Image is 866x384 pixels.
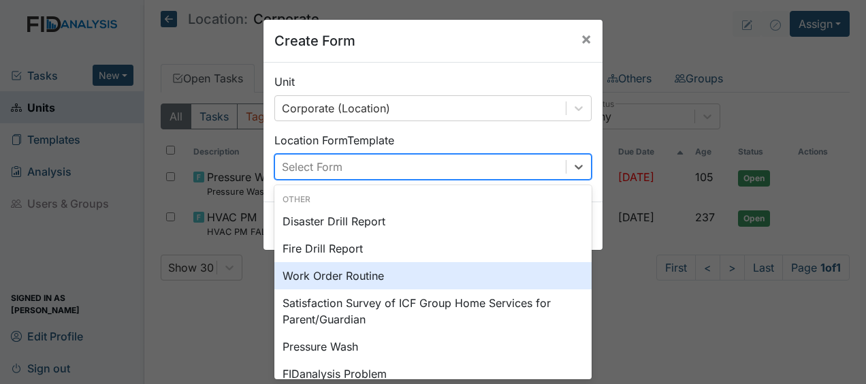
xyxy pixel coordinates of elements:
[282,159,342,175] div: Select Form
[274,193,592,206] div: Other
[274,208,592,235] div: Disaster Drill Report
[282,100,390,116] div: Corporate (Location)
[274,333,592,360] div: Pressure Wash
[570,20,603,58] button: Close
[274,132,394,148] label: Location Form Template
[274,235,592,262] div: Fire Drill Report
[274,31,355,51] h5: Create Form
[581,29,592,48] span: ×
[274,262,592,289] div: Work Order Routine
[274,74,295,90] label: Unit
[274,289,592,333] div: Satisfaction Survey of ICF Group Home Services for Parent/Guardian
